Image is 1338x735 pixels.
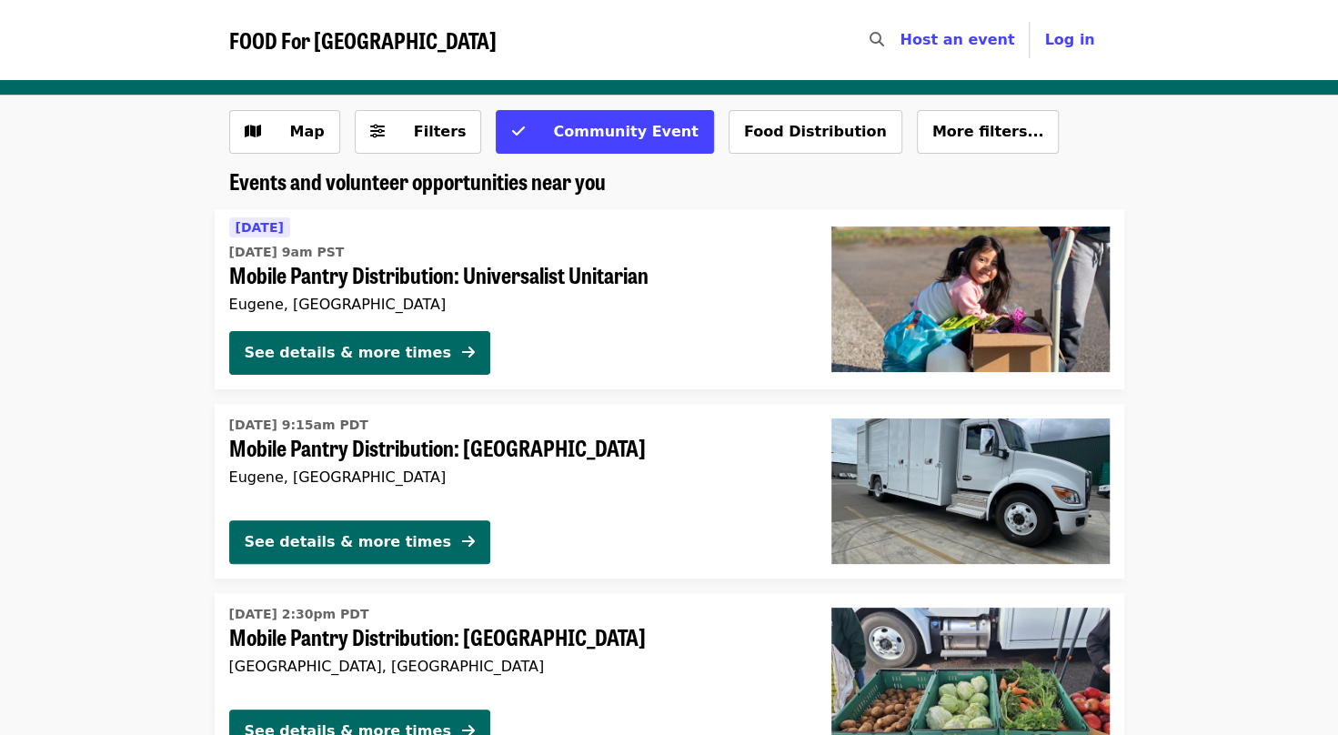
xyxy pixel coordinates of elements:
[229,27,497,54] a: FOOD For [GEOGRAPHIC_DATA]
[831,418,1110,564] img: Mobile Pantry Distribution: Bethel School District organized by FOOD For Lane County
[229,520,490,564] button: See details & more times
[917,110,1060,154] button: More filters...
[229,416,368,435] time: [DATE] 9:15am PDT
[236,220,284,235] span: [DATE]
[229,658,802,675] div: [GEOGRAPHIC_DATA], [GEOGRAPHIC_DATA]
[229,435,802,461] span: Mobile Pantry Distribution: [GEOGRAPHIC_DATA]
[1044,31,1094,48] span: Log in
[900,31,1014,48] a: Host an event
[370,123,385,140] i: sliders-h icon
[553,123,698,140] span: Community Event
[245,123,261,140] i: map icon
[831,227,1110,372] img: Mobile Pantry Distribution: Universalist Unitarian organized by FOOD For Lane County
[229,262,802,288] span: Mobile Pantry Distribution: Universalist Unitarian
[932,123,1044,140] span: More filters...
[290,123,325,140] span: Map
[894,18,909,62] input: Search
[496,110,713,154] button: Community Event
[511,123,524,140] i: check icon
[245,342,451,364] div: See details & more times
[414,123,467,140] span: Filters
[229,24,497,55] span: FOOD For [GEOGRAPHIC_DATA]
[729,110,902,154] button: Food Distribution
[229,296,802,313] div: Eugene, [GEOGRAPHIC_DATA]
[462,533,475,550] i: arrow-right icon
[229,468,802,486] div: Eugene, [GEOGRAPHIC_DATA]
[462,344,475,361] i: arrow-right icon
[245,531,451,553] div: See details & more times
[229,605,369,624] time: [DATE] 2:30pm PDT
[229,110,340,154] button: Show map view
[229,165,606,196] span: Events and volunteer opportunities near you
[215,209,1124,389] a: See details for "Mobile Pantry Distribution: Universalist Unitarian"
[869,31,883,48] i: search icon
[355,110,482,154] button: Filters (0 selected)
[229,331,490,375] button: See details & more times
[229,243,345,262] time: [DATE] 9am PST
[1030,22,1109,58] button: Log in
[229,624,802,650] span: Mobile Pantry Distribution: [GEOGRAPHIC_DATA]
[215,404,1124,579] a: See details for "Mobile Pantry Distribution: Bethel School District"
